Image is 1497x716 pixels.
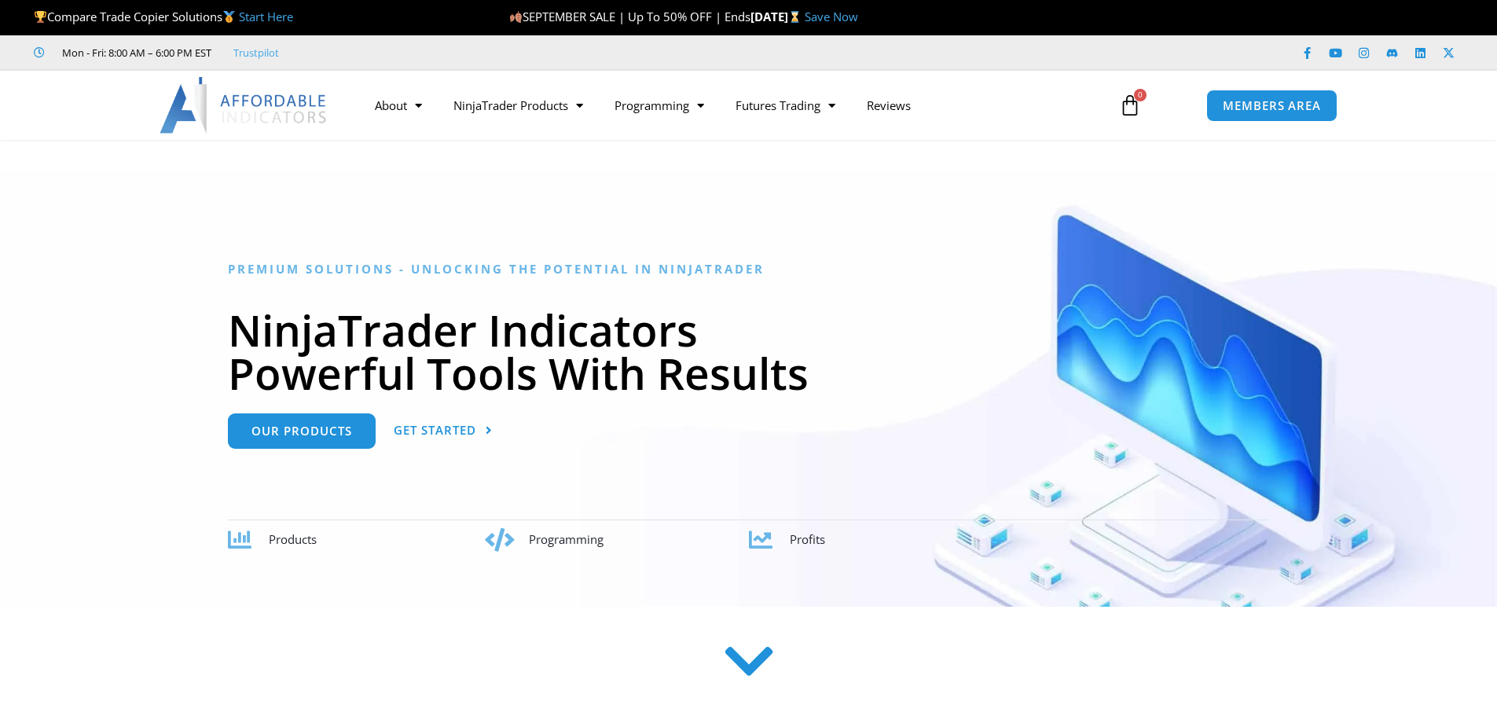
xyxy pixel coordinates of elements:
[529,531,604,547] span: Programming
[1223,100,1321,112] span: MEMBERS AREA
[790,531,825,547] span: Profits
[34,9,293,24] span: Compare Trade Copier Solutions
[851,87,926,123] a: Reviews
[228,413,376,449] a: Our Products
[394,424,476,436] span: Get Started
[58,43,211,62] span: Mon - Fri: 8:00 AM – 6:00 PM EST
[228,308,1269,395] h1: NinjaTrader Indicators Powerful Tools With Results
[359,87,1101,123] nav: Menu
[1095,83,1165,128] a: 0
[251,425,352,437] span: Our Products
[805,9,858,24] a: Save Now
[510,11,522,23] img: 🍂
[239,9,293,24] a: Start Here
[509,9,750,24] span: SEPTEMBER SALE | Up To 50% OFF | Ends
[599,87,720,123] a: Programming
[160,77,328,134] img: LogoAI | Affordable Indicators – NinjaTrader
[1134,89,1147,101] span: 0
[1206,90,1337,122] a: MEMBERS AREA
[720,87,851,123] a: Futures Trading
[35,11,46,23] img: 🏆
[750,9,805,24] strong: [DATE]
[789,11,801,23] img: ⌛
[233,43,279,62] a: Trustpilot
[228,262,1269,277] h6: Premium Solutions - Unlocking the Potential in NinjaTrader
[394,413,493,449] a: Get Started
[438,87,599,123] a: NinjaTrader Products
[223,11,235,23] img: 🥇
[359,87,438,123] a: About
[269,531,317,547] span: Products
